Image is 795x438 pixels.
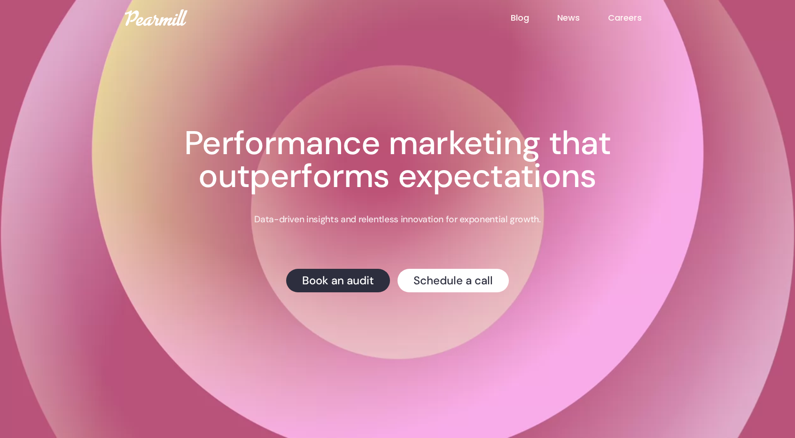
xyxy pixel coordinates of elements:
[254,213,540,226] p: Data-driven insights and relentless innovation for exponential growth.
[608,12,670,24] a: Careers
[511,12,557,24] a: Blog
[286,269,390,292] a: Book an audit
[125,9,187,26] img: Pearmill logo
[557,12,608,24] a: News
[397,269,509,292] a: Schedule a call
[134,127,661,193] h1: Performance marketing that outperforms expectations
